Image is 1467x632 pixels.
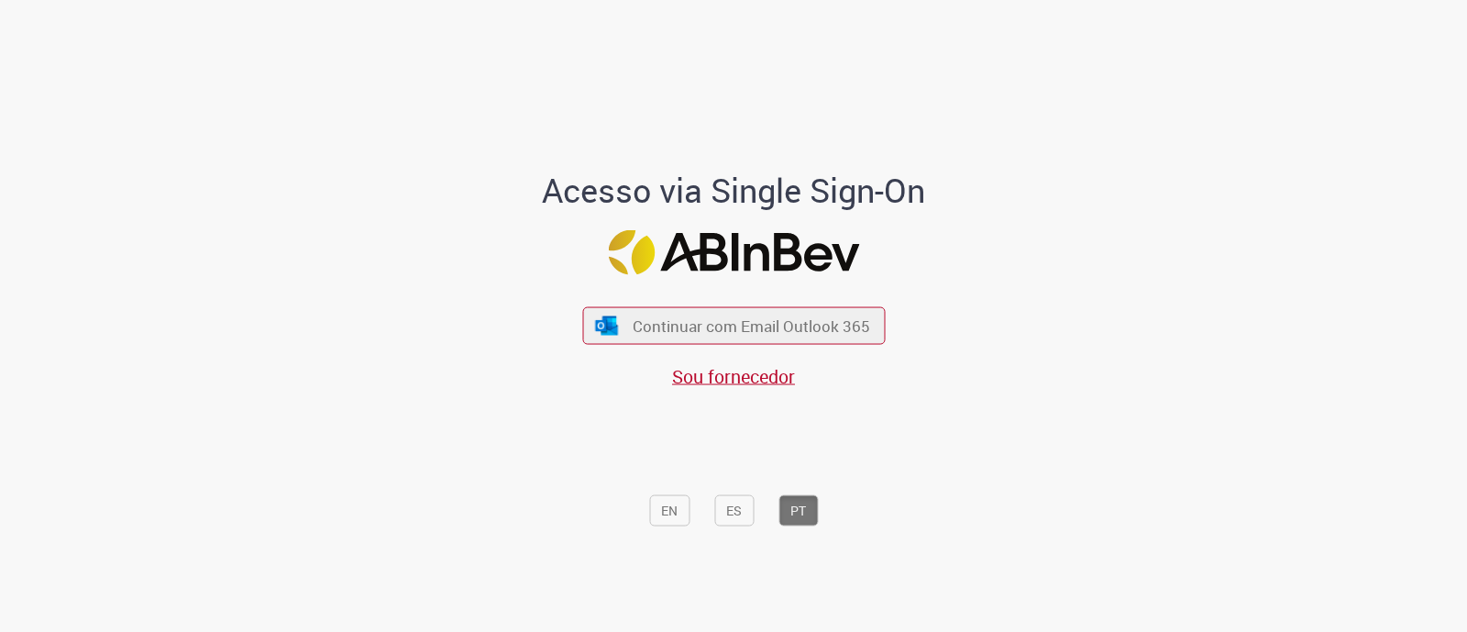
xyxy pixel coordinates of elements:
button: ES [714,494,754,526]
img: Logo ABInBev [608,230,859,275]
button: ícone Azure/Microsoft 360 Continuar com Email Outlook 365 [582,307,885,345]
h1: Acesso via Single Sign-On [480,172,988,208]
span: Continuar com Email Outlook 365 [633,316,870,337]
button: EN [649,494,689,526]
button: PT [778,494,818,526]
a: Sou fornecedor [672,364,795,389]
img: ícone Azure/Microsoft 360 [594,316,620,335]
